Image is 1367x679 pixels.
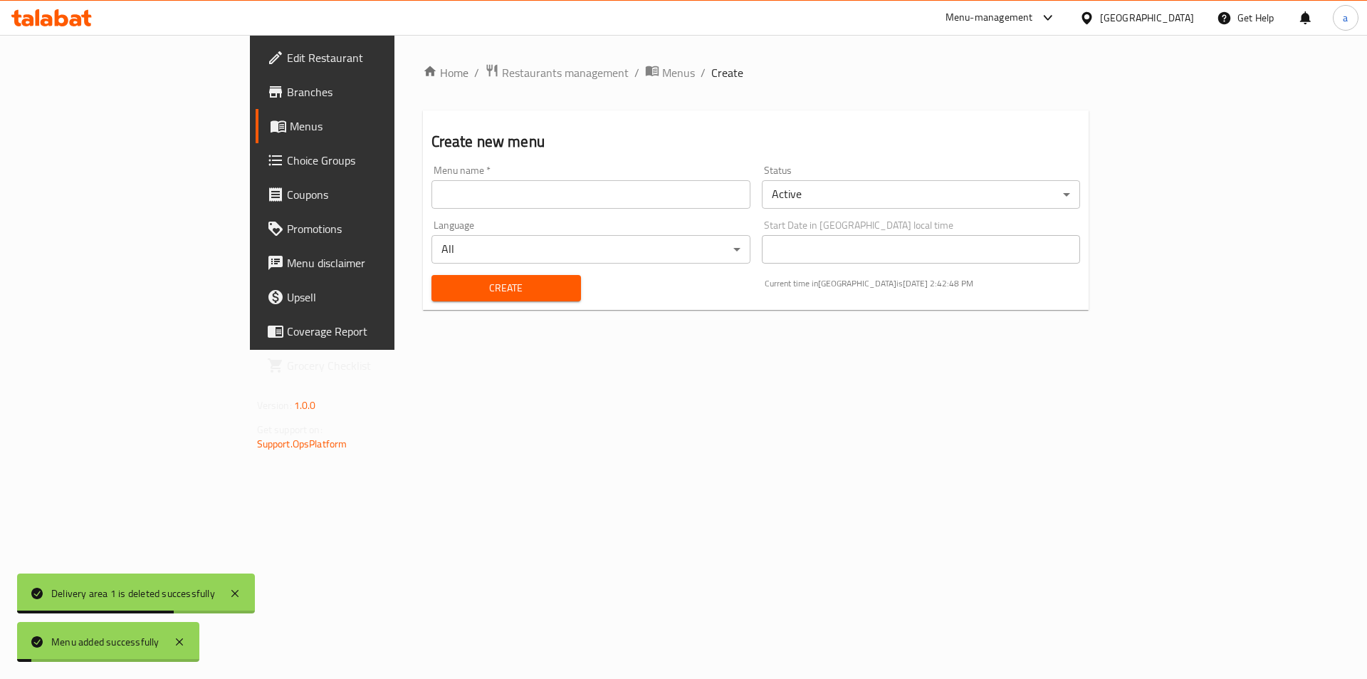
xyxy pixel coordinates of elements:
[256,41,478,75] a: Edit Restaurant
[287,220,467,237] span: Promotions
[287,357,467,374] span: Grocery Checklist
[287,254,467,271] span: Menu disclaimer
[711,64,743,81] span: Create
[431,180,750,209] input: Please enter Menu name
[287,289,467,306] span: Upsell
[431,275,581,301] button: Create
[290,118,467,135] span: Menus
[662,64,695,81] span: Menus
[431,131,1081,152] h2: Create new menu
[256,314,478,348] a: Coverage Report
[256,177,478,212] a: Coupons
[946,9,1033,26] div: Menu-management
[256,280,478,314] a: Upsell
[257,396,292,415] span: Version:
[701,64,706,81] li: /
[256,212,478,246] a: Promotions
[287,323,467,340] span: Coverage Report
[256,143,478,177] a: Choice Groups
[645,63,695,82] a: Menus
[634,64,639,81] li: /
[1343,10,1348,26] span: a
[257,420,323,439] span: Get support on:
[287,186,467,203] span: Coupons
[423,63,1089,82] nav: breadcrumb
[502,64,629,81] span: Restaurants management
[256,109,478,143] a: Menus
[485,63,629,82] a: Restaurants management
[51,634,159,650] div: Menu added successfully
[256,246,478,280] a: Menu disclaimer
[287,83,467,100] span: Branches
[287,49,467,66] span: Edit Restaurant
[256,348,478,383] a: Grocery Checklist
[257,435,347,453] a: Support.OpsPlatform
[294,396,316,415] span: 1.0.0
[1100,10,1194,26] div: [GEOGRAPHIC_DATA]
[443,279,570,297] span: Create
[765,277,1081,290] p: Current time in [GEOGRAPHIC_DATA] is [DATE] 2:42:48 PM
[51,586,215,601] div: Delivery area 1 is deleted successfully
[256,75,478,109] a: Branches
[431,235,750,264] div: All
[762,180,1081,209] div: Active
[287,152,467,169] span: Choice Groups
